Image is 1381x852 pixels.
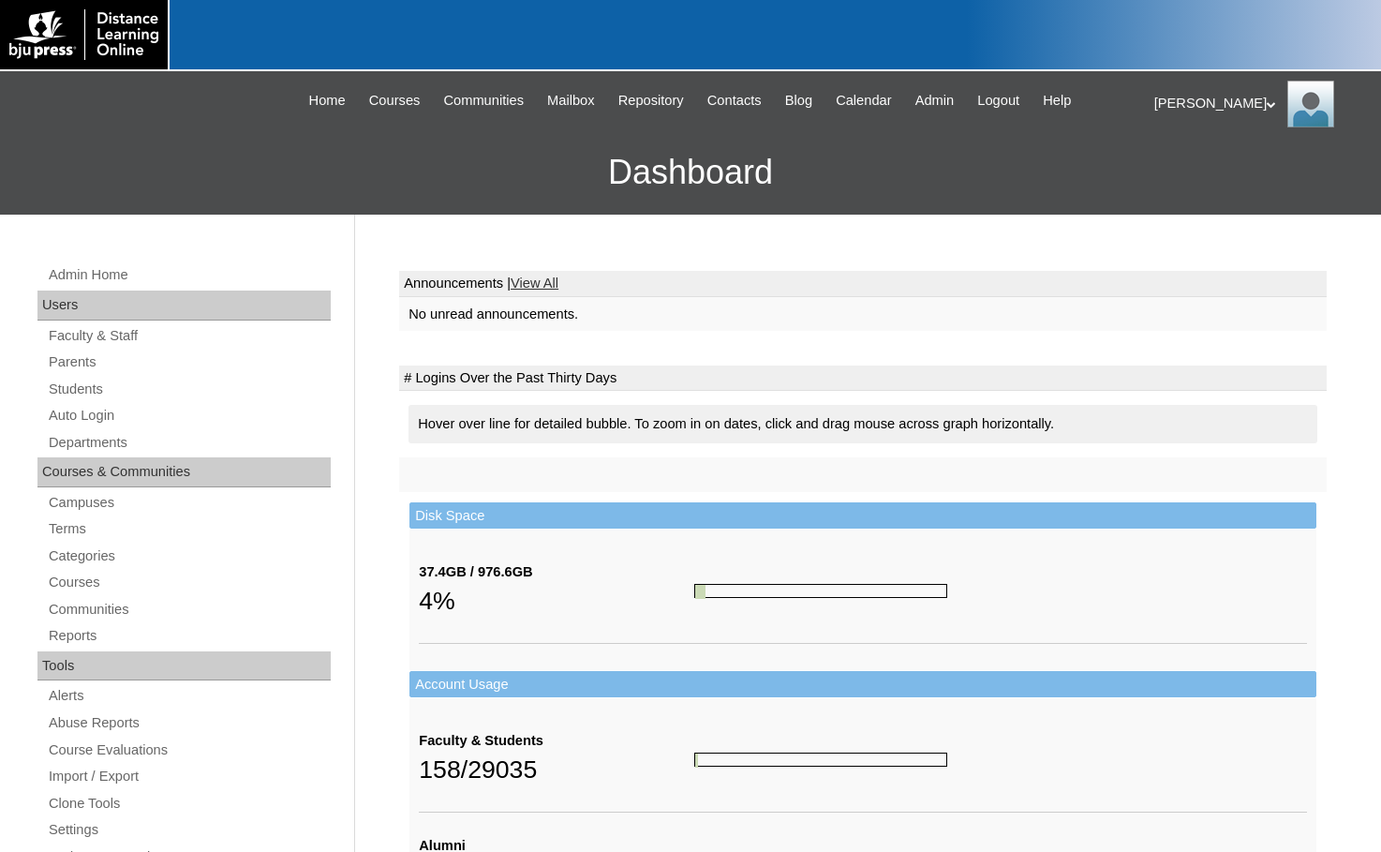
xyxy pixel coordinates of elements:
a: Course Evaluations [47,739,331,762]
a: Parents [47,351,331,374]
a: Faculty & Staff [47,324,331,348]
span: Repository [618,90,684,112]
a: Reports [47,624,331,648]
a: Logout [968,90,1029,112]
div: Tools [37,651,331,681]
div: 4% [419,582,694,620]
a: Admin Home [47,263,331,287]
div: [PERSON_NAME] [1154,81,1362,127]
a: Courses [360,90,430,112]
a: Students [47,378,331,401]
a: Calendar [826,90,900,112]
td: Account Usage [409,671,1316,698]
a: Departments [47,431,331,455]
td: Announcements | [399,271,1327,297]
span: Home [309,90,346,112]
a: Home [300,90,355,112]
div: Courses & Communities [37,457,331,487]
a: Terms [47,517,331,541]
span: Courses [369,90,421,112]
span: Contacts [707,90,762,112]
div: Faculty & Students [419,731,694,751]
a: View All [511,276,558,291]
a: Mailbox [538,90,604,112]
img: logo-white.png [9,9,158,60]
a: Abuse Reports [47,711,331,735]
td: # Logins Over the Past Thirty Days [399,366,1327,392]
a: Import / Export [47,765,331,788]
span: Help [1043,90,1071,112]
a: Clone Tools [47,792,331,815]
div: 37.4GB / 976.6GB [419,562,694,582]
a: Help [1033,90,1080,112]
span: Mailbox [547,90,595,112]
span: Logout [977,90,1019,112]
h3: Dashboard [9,130,1372,215]
div: Users [37,291,331,321]
span: Blog [785,90,812,112]
span: Communities [443,90,524,112]
img: Melanie Sevilla [1287,81,1334,127]
td: No unread announcements. [399,297,1327,332]
span: Calendar [836,90,891,112]
td: Disk Space [409,502,1316,530]
a: Communities [47,598,331,621]
a: Campuses [47,491,331,515]
a: Auto Login [47,404,331,427]
a: Settings [47,818,331,842]
a: Alerts [47,684,331,708]
a: Repository [609,90,693,112]
a: Communities [434,90,533,112]
a: Courses [47,571,331,594]
a: Blog [776,90,822,112]
span: Admin [915,90,955,112]
a: Categories [47,545,331,568]
a: Admin [906,90,964,112]
a: Contacts [698,90,771,112]
div: Hover over line for detailed bubble. To zoom in on dates, click and drag mouse across graph horiz... [408,405,1317,443]
div: 158/29035 [419,751,694,788]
